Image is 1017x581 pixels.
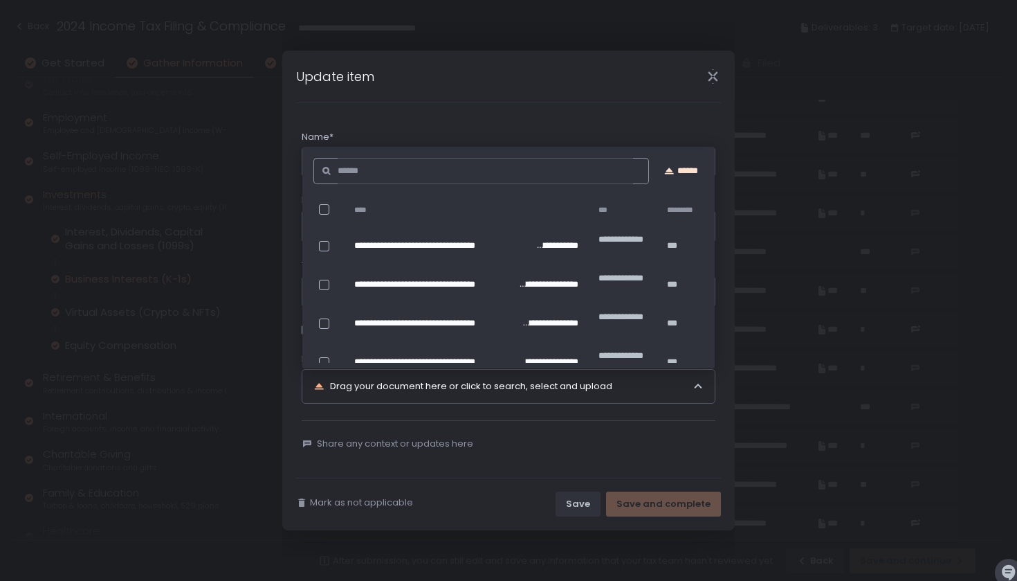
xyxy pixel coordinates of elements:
button: Mark as not applicable [296,497,413,509]
button: Save [556,492,601,517]
span: Belongs to* [302,194,354,206]
span: Share any context or updates here [317,438,473,450]
span: Mark as not applicable [310,497,413,509]
span: Name* [302,131,333,143]
div: Save [566,498,590,510]
h1: Update item [296,67,374,86]
div: Close [690,69,735,84]
span: K-1 and supporting documentation received:* [302,353,507,366]
span: Type* [302,260,328,272]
